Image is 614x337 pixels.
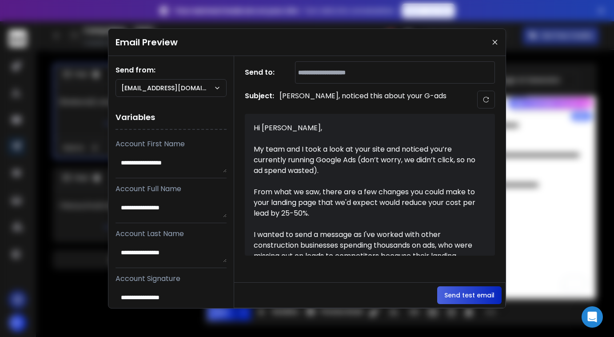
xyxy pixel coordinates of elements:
h1: Email Preview [116,36,178,48]
h1: Variables [116,106,227,130]
p: Account Last Name [116,229,227,239]
div: My team and I took a look at your site and noticed you’re currently running Google Ads (don’t wor... [254,144,476,176]
div: Open Intercom Messenger [582,306,603,328]
p: [EMAIL_ADDRESS][DOMAIN_NAME] [121,84,214,92]
div: I wanted to send a message as I've worked with other construction businesses spending thousands o... [254,229,476,272]
h1: Send to: [245,67,280,78]
h1: Send from: [116,65,227,76]
div: Hi [PERSON_NAME], [254,123,476,133]
h1: Subject: [245,91,274,108]
p: [PERSON_NAME], noticed this about your G-ads [279,91,447,108]
div: From what we saw, there are a few changes you could make to your landing page that we'd expect wo... [254,187,476,219]
p: Account Full Name [116,184,227,194]
p: Account Signature [116,273,227,284]
p: Account First Name [116,139,227,149]
button: Send test email [437,286,502,304]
